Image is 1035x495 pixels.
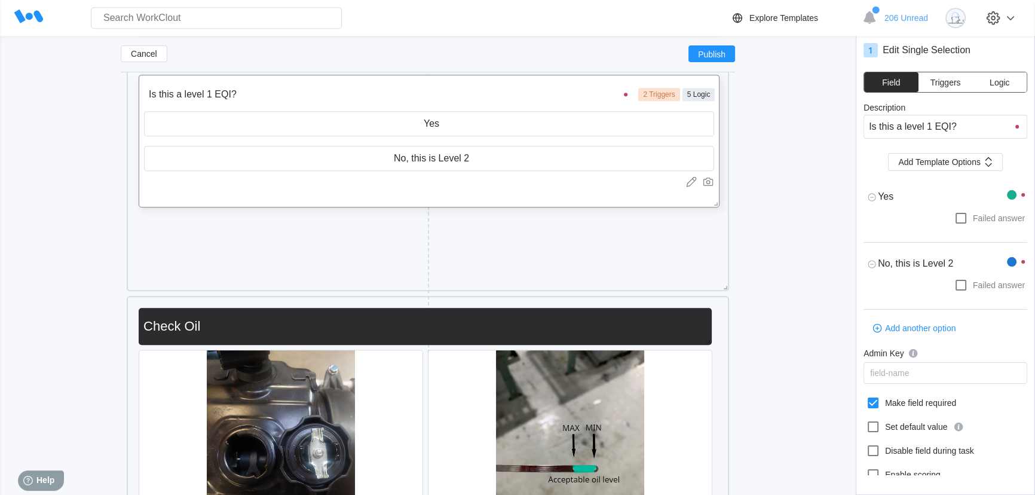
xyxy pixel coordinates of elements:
label: Make field required [863,393,1027,412]
span: Triggers [930,78,961,87]
textarea: Yes [863,185,1007,209]
input: Enter a field description [863,115,1027,139]
input: Selection placeholder [145,146,714,170]
label: Description [863,103,1027,115]
button: Add Template Options [888,153,1003,171]
label: Admin Key [863,347,1027,362]
div: Edit Single Selection [883,45,970,56]
button: Add another option [863,319,965,337]
label: Set default value [863,417,1027,436]
div: field-name [870,368,909,378]
input: Search WorkClout [91,7,342,29]
span: Field [882,78,900,87]
button: Logic [972,72,1027,92]
textarea: No, this is Level 2 [863,252,1007,276]
span: Add another option [885,324,956,332]
button: Cancel [121,45,167,62]
a: Explore Templates [730,11,856,25]
input: Selection placeholder [145,112,714,136]
div: 5 Logic [682,88,715,101]
button: Field [864,72,918,92]
label: Failed answer [863,209,1027,228]
input: Untitled section [139,314,707,338]
button: Triggers [918,72,973,92]
span: Cancel [131,50,157,58]
label: Enable scoring [863,465,1027,484]
span: 206 Unread [884,13,928,23]
div: Explore Templates [749,13,818,23]
div: 2 Triggers [638,88,679,101]
span: Publish [698,50,725,57]
img: clout-09.png [945,8,966,28]
label: Failed answer [863,276,1027,295]
span: Logic [990,78,1009,87]
span: Add Template Options [898,158,981,166]
button: Publish [688,45,735,62]
input: Field description [144,82,636,106]
label: Disable field during task [863,441,1027,460]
